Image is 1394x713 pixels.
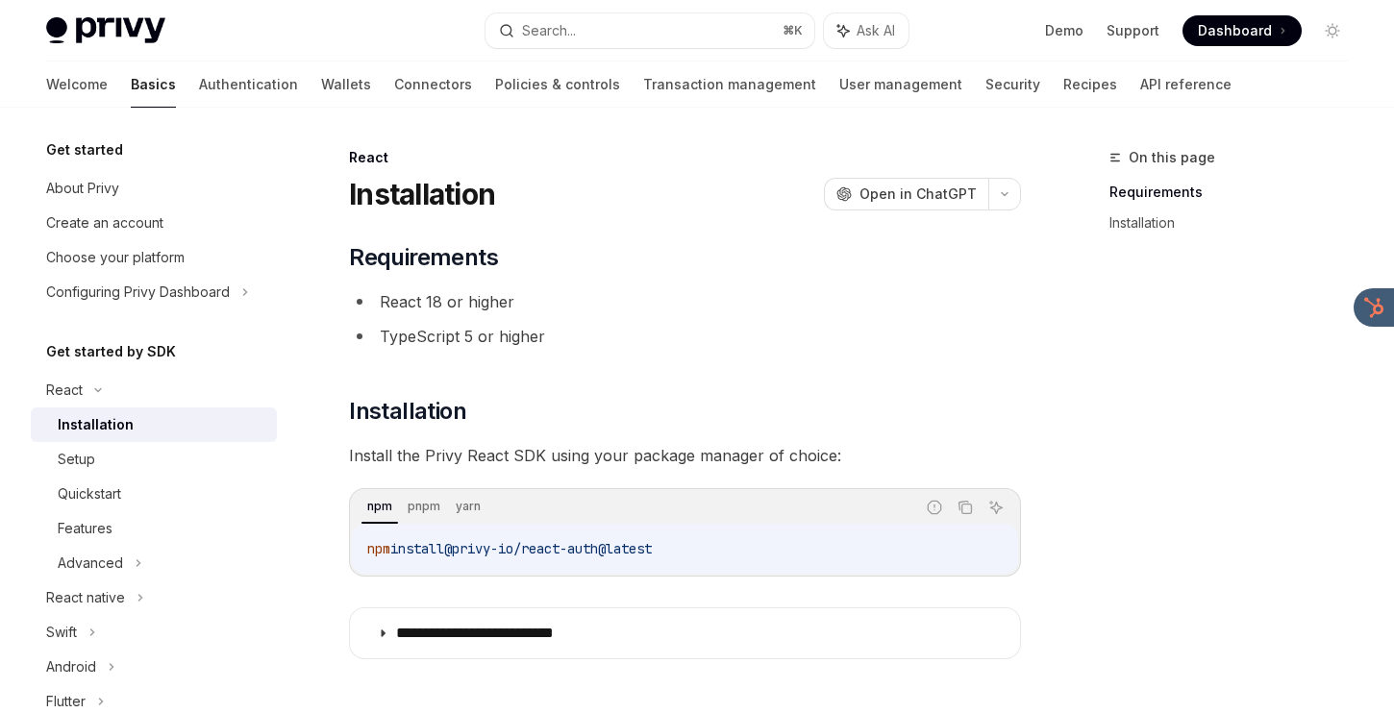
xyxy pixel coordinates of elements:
div: pnpm [402,495,446,518]
div: Create an account [46,211,163,234]
button: Toggle dark mode [1317,15,1348,46]
span: Installation [349,396,466,427]
a: Dashboard [1182,15,1302,46]
span: npm [367,540,390,557]
span: install [390,540,444,557]
span: Open in ChatGPT [859,184,977,204]
a: Transaction management [643,61,816,108]
span: Ask AI [857,21,895,40]
span: ⌘ K [783,23,803,38]
div: Setup [58,448,95,471]
a: Create an account [31,206,277,240]
a: Wallets [321,61,371,108]
div: npm [361,495,398,518]
img: light logo [46,17,165,44]
h1: Installation [349,177,495,211]
a: API reference [1140,61,1232,108]
span: Requirements [349,242,498,273]
button: Search...⌘K [485,13,815,48]
div: Flutter [46,690,86,713]
a: Quickstart [31,477,277,511]
li: React 18 or higher [349,288,1021,315]
h5: Get started [46,138,123,161]
button: Open in ChatGPT [824,178,988,210]
a: Authentication [199,61,298,108]
div: Android [46,655,96,678]
div: About Privy [46,177,119,200]
a: Choose your platform [31,240,277,275]
div: yarn [450,495,486,518]
a: Setup [31,442,277,477]
div: React [46,379,83,402]
a: About Privy [31,171,277,206]
div: Configuring Privy Dashboard [46,281,230,304]
a: Features [31,511,277,546]
button: Copy the contents from the code block [953,495,978,520]
div: Advanced [58,552,123,575]
div: Search... [522,19,576,42]
div: Quickstart [58,482,121,505]
a: Basics [131,61,176,108]
a: Installation [1109,208,1363,238]
span: Dashboard [1198,21,1272,40]
button: Report incorrect code [922,495,947,520]
div: React [349,148,1021,167]
span: @privy-io/react-auth@latest [444,540,652,557]
a: Policies & controls [495,61,620,108]
button: Ask AI [824,13,909,48]
div: Installation [58,413,134,436]
li: TypeScript 5 or higher [349,323,1021,350]
a: Welcome [46,61,108,108]
a: Recipes [1063,61,1117,108]
a: Requirements [1109,177,1363,208]
div: Swift [46,621,77,644]
div: Features [58,517,112,540]
a: Support [1107,21,1159,40]
a: Demo [1045,21,1083,40]
a: Security [985,61,1040,108]
h5: Get started by SDK [46,340,176,363]
div: Choose your platform [46,246,185,269]
span: On this page [1129,146,1215,169]
a: User management [839,61,962,108]
a: Connectors [394,61,472,108]
div: React native [46,586,125,609]
a: Installation [31,407,277,442]
span: Install the Privy React SDK using your package manager of choice: [349,442,1021,469]
button: Ask AI [983,495,1008,520]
